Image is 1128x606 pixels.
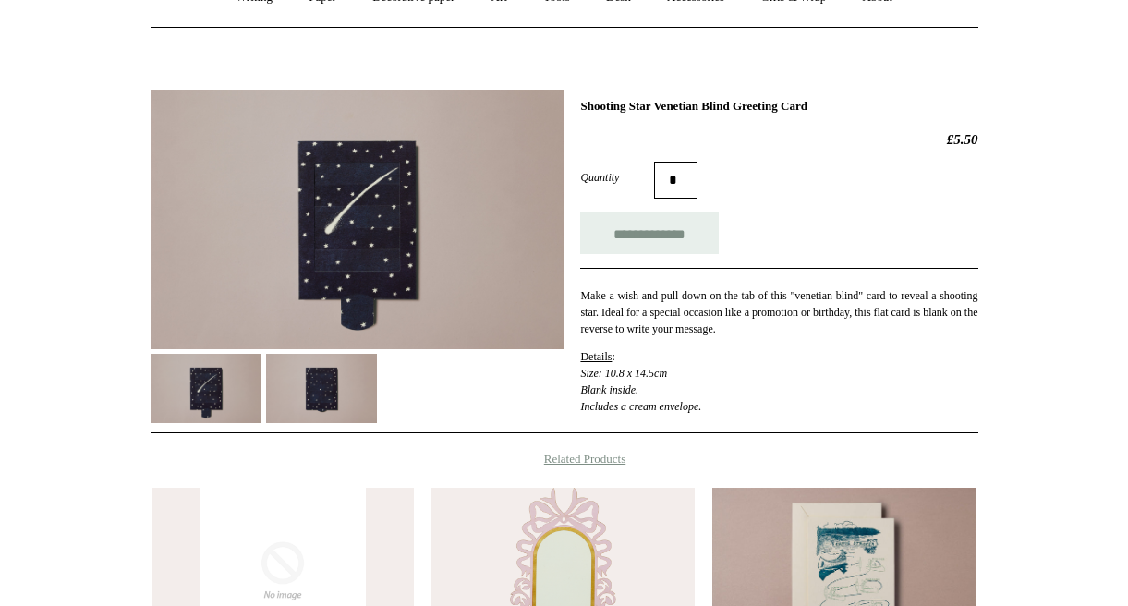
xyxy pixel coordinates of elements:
[151,354,261,423] img: Shooting Star Venetian Blind Greeting Card
[580,367,667,380] em: Size: 10.8 x 14.5cm
[580,268,977,415] div: :
[580,400,701,413] em: Includes a cream envelope.
[151,90,564,349] img: Shooting Star Venetian Blind Greeting Card
[580,131,977,148] h2: £5.50
[580,169,654,186] label: Quantity
[580,383,638,396] em: Blank inside.
[266,354,377,423] img: Shooting Star Venetian Blind Greeting Card
[580,350,612,363] span: Details
[103,452,1026,467] h4: Related Products
[580,99,977,114] h1: Shooting Star Venetian Blind Greeting Card
[580,287,977,337] p: Make a wish and pull down on the tab of this "venetian blind" card to reveal a shooting star. Ide...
